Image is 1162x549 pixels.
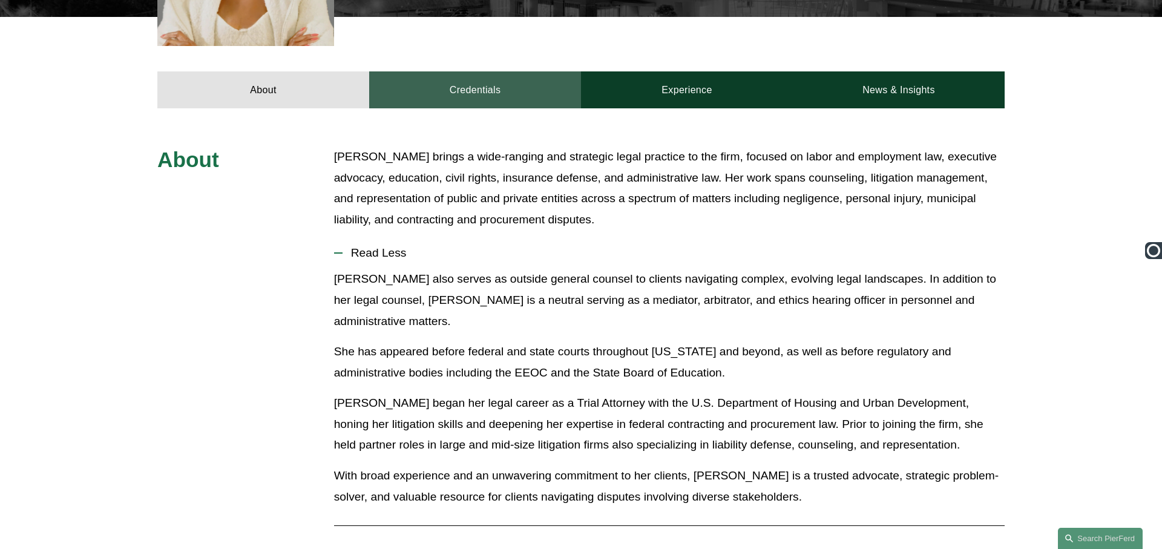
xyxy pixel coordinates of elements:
p: [PERSON_NAME] also serves as outside general counsel to clients navigating complex, evolving lega... [334,269,1005,332]
a: News & Insights [793,71,1005,108]
a: Search this site [1058,528,1143,549]
p: She has appeared before federal and state courts throughout [US_STATE] and beyond, as well as bef... [334,341,1005,383]
img: Ooma Logo [1145,242,1162,259]
p: [PERSON_NAME] brings a wide-ranging and strategic legal practice to the firm, focused on labor an... [334,146,1005,230]
button: Read Less [334,237,1005,269]
a: Credentials [369,71,581,108]
span: About [157,148,219,171]
p: With broad experience and an unwavering commitment to her clients, [PERSON_NAME] is a trusted adv... [334,465,1005,507]
span: Read Less [343,246,1005,260]
p: [PERSON_NAME] began her legal career as a Trial Attorney with the U.S. Department of Housing and ... [334,393,1005,456]
div: Read Less [334,269,1005,516]
a: About [157,71,369,108]
a: Experience [581,71,793,108]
